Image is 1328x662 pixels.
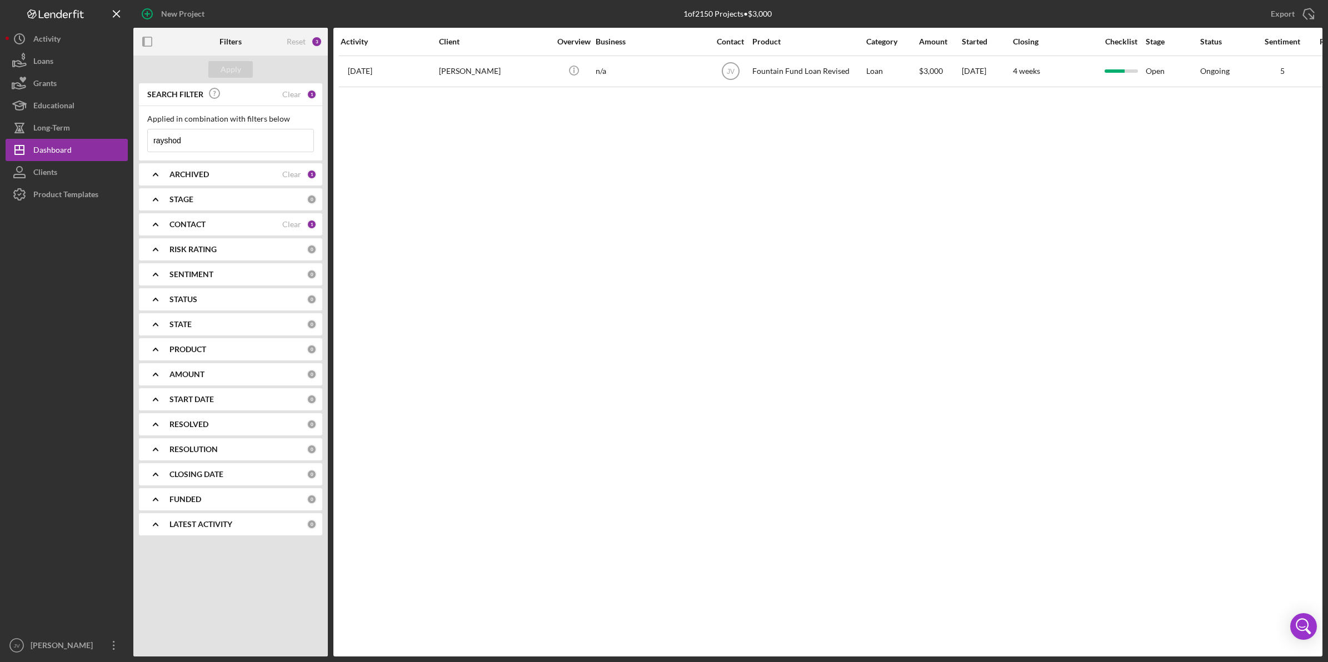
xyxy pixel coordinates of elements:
div: Apply [221,61,241,78]
div: Clear [282,220,301,229]
time: 4 weeks [1013,66,1040,76]
div: Open Intercom Messenger [1290,613,1317,640]
div: Long-Term [33,117,70,142]
button: Loans [6,50,128,72]
div: 0 [307,494,317,504]
div: Status [1200,37,1254,46]
b: SENTIMENT [169,270,213,279]
button: Long-Term [6,117,128,139]
text: JV [726,68,734,76]
button: Activity [6,28,128,50]
button: Export [1260,3,1322,25]
b: SEARCH FILTER [147,90,203,99]
div: [DATE] [962,57,1012,86]
div: Fountain Fund Loan Revised [752,57,863,86]
b: RISK RATING [169,245,217,254]
div: Activity [33,28,61,53]
div: Overview [553,37,595,46]
button: Educational [6,94,128,117]
button: Dashboard [6,139,128,161]
div: [PERSON_NAME] [439,57,550,86]
div: 0 [307,419,317,429]
button: JV[PERSON_NAME] [6,634,128,656]
b: STATUS [169,295,197,304]
div: 0 [307,269,317,279]
button: Apply [208,61,253,78]
div: 1 of 2150 Projects • $3,000 [683,9,772,18]
button: Grants [6,72,128,94]
div: Business [596,37,707,46]
b: STATE [169,320,192,329]
div: Grants [33,72,57,97]
div: Export [1271,3,1295,25]
div: 0 [307,394,317,404]
div: 0 [307,519,317,529]
div: Clear [282,90,301,99]
div: Loans [33,50,53,75]
time: 2025-08-01 13:19 [348,67,372,76]
div: 0 [307,319,317,329]
b: RESOLUTION [169,445,218,454]
b: RESOLVED [169,420,208,429]
b: CLOSING DATE [169,470,223,479]
div: Product Templates [33,183,98,208]
b: PRODUCT [169,345,206,354]
div: 0 [307,444,317,454]
text: JV [13,643,20,649]
b: LATEST ACTIVITY [169,520,232,529]
div: Educational [33,94,74,119]
div: Activity [341,37,438,46]
div: Loan [866,57,918,86]
b: AMOUNT [169,370,204,379]
div: Open [1146,57,1199,86]
div: 0 [307,469,317,479]
div: Contact [710,37,751,46]
div: Sentiment [1255,37,1310,46]
b: FUNDED [169,495,201,504]
button: Product Templates [6,183,128,205]
div: Client [439,37,550,46]
b: ARCHIVED [169,170,209,179]
div: n/a [596,57,707,86]
div: Category [866,37,918,46]
div: $3,000 [919,57,961,86]
div: 0 [307,369,317,379]
div: 1 [307,169,317,179]
div: Reset [287,37,306,46]
b: STAGE [169,195,193,204]
div: New Project [161,3,204,25]
div: Clear [282,170,301,179]
b: CONTACT [169,220,206,229]
button: New Project [133,3,216,25]
div: 0 [307,294,317,304]
div: Closing [1013,37,1096,46]
div: Applied in combination with filters below [147,114,314,123]
div: Checklist [1097,37,1145,46]
div: [PERSON_NAME] [28,634,100,659]
div: 0 [307,194,317,204]
div: Dashboard [33,139,72,164]
div: Ongoing [1200,67,1230,76]
div: 1 [307,219,317,229]
div: 3 [311,36,322,47]
div: 1 [307,89,317,99]
b: Filters [219,37,242,46]
div: Stage [1146,37,1199,46]
b: START DATE [169,395,214,404]
div: 0 [307,244,317,254]
div: 0 [307,344,317,354]
div: Started [962,37,1012,46]
div: 5 [1255,67,1310,76]
div: Product [752,37,863,46]
button: Clients [6,161,128,183]
div: Amount [919,37,961,46]
div: Clients [33,161,57,186]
